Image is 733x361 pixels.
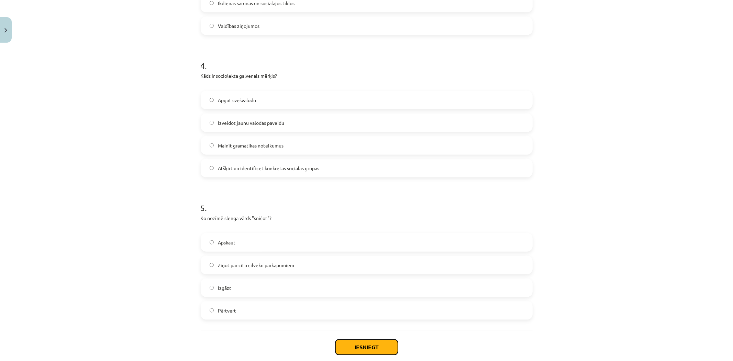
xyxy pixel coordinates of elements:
[210,1,214,6] input: Ikdienas sarunās un sociālajos tīklos
[210,308,214,313] input: Pārtvert
[210,121,214,125] input: Izveidot jaunu valodas paveidu
[218,239,235,246] span: Apskaut
[201,191,533,212] h1: 5 .
[218,119,284,127] span: Izveidot jaunu valodas paveidu
[218,142,284,149] span: Mainīt gramatikas noteikumus
[210,166,214,171] input: Atšķirt un identificēt konkrētas sociālās grupas
[335,340,398,355] button: Iesniegt
[201,215,533,229] p: Ko nozīmē slenga vārds "sničot"?
[218,307,236,314] span: Pārtvert
[218,97,256,104] span: Apgūt svešvalodu
[201,72,533,87] p: Kāds ir sociolekta galvenais mērķis?
[210,98,214,102] input: Apgūt svešvalodu
[210,240,214,245] input: Apskaut
[218,284,231,292] span: Izgāzt
[201,49,533,70] h1: 4 .
[210,143,214,148] input: Mainīt gramatikas noteikumus
[218,22,259,30] span: Valdības ziņojumos
[210,286,214,290] input: Izgāzt
[210,24,214,28] input: Valdības ziņojumos
[218,165,319,172] span: Atšķirt un identificēt konkrētas sociālās grupas
[210,263,214,267] input: Ziņot par citu cilvēku pārkāpumiem
[218,262,294,269] span: Ziņot par citu cilvēku pārkāpumiem
[4,28,7,33] img: icon-close-lesson-0947bae3869378f0d4975bcd49f059093ad1ed9edebbc8119c70593378902aed.svg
